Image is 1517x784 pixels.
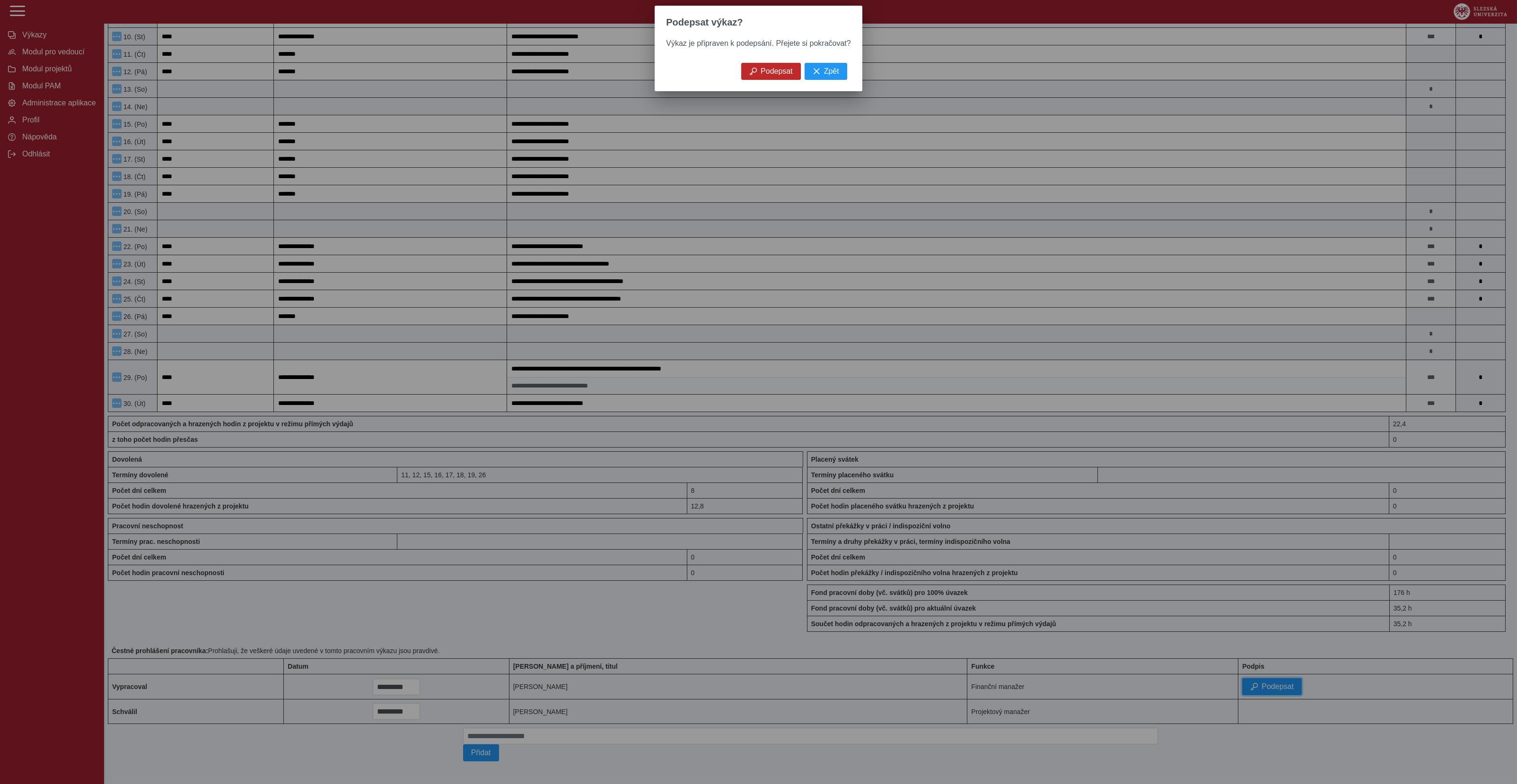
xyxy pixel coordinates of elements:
[761,67,793,76] span: Podepsat
[741,63,801,80] button: Podepsat
[824,67,839,76] span: Zpět
[805,63,847,80] button: Zpět
[666,17,743,28] span: Podepsat výkaz?
[666,39,851,47] span: Výkaz je připraven k podepsání. Přejete si pokračovat?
